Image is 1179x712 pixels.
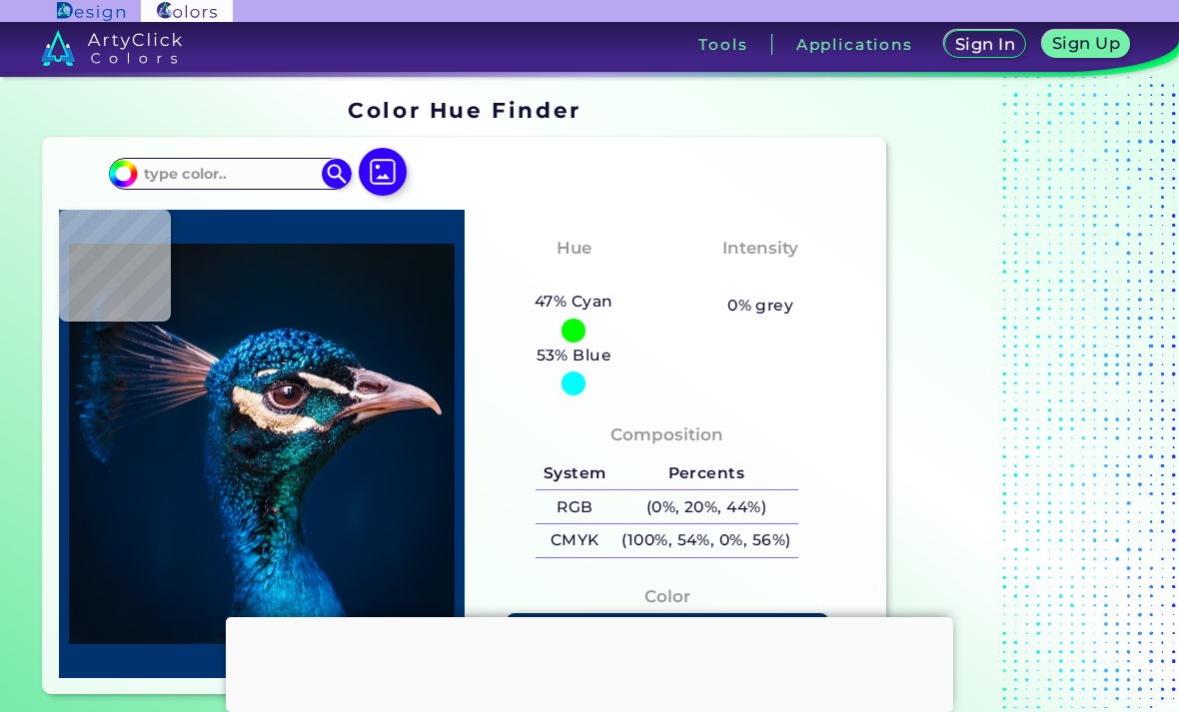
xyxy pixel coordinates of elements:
h5: 0% grey [727,293,793,319]
input: type color.. [137,160,323,187]
img: icon search [322,159,352,189]
img: ArtyClick Design logo [57,2,124,21]
img: img_pavlin.jpg [69,220,455,668]
h5: 53% Blue [529,343,619,368]
h4: Intensity [722,234,798,263]
h5: (0%, 20%, 44%) [614,490,799,523]
a: Sign In [948,32,1021,57]
img: logo_artyclick_colors_white.svg [41,30,182,66]
h3: Cyan-Blue [518,266,630,290]
h4: Color [644,582,690,611]
h3: Applications [796,37,913,52]
h1: Color Hue Finder [348,95,581,125]
h5: (100%, 54%, 0%, 56%) [614,524,799,557]
h3: Tools [698,37,747,52]
h5: RGB [536,490,613,523]
h5: Sign Up [1055,36,1117,51]
h5: 47% Cyan [527,289,620,315]
a: Sign Up [1046,32,1125,57]
h4: Composition [610,420,723,449]
h5: Sign In [958,37,1012,52]
img: icon picture [359,148,407,196]
iframe: Advertisement [226,617,953,707]
h5: Percents [614,457,799,490]
h5: System [536,457,613,490]
h3: Vibrant [717,266,804,290]
h5: CMYK [536,524,613,557]
h4: Hue [557,234,591,263]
